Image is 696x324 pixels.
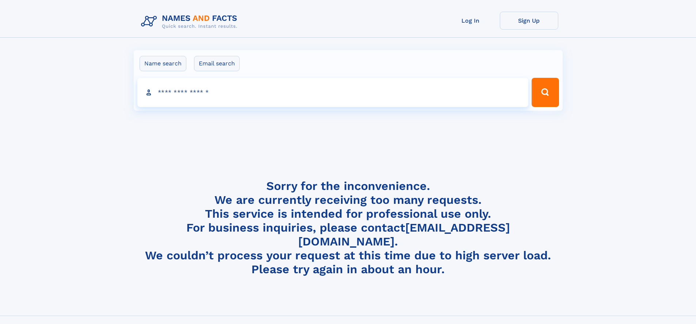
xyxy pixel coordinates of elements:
[532,78,559,107] button: Search Button
[140,56,186,71] label: Name search
[138,12,243,31] img: Logo Names and Facts
[441,12,500,30] a: Log In
[500,12,558,30] a: Sign Up
[194,56,240,71] label: Email search
[137,78,529,107] input: search input
[298,221,510,248] a: [EMAIL_ADDRESS][DOMAIN_NAME]
[138,179,558,277] h4: Sorry for the inconvenience. We are currently receiving too many requests. This service is intend...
